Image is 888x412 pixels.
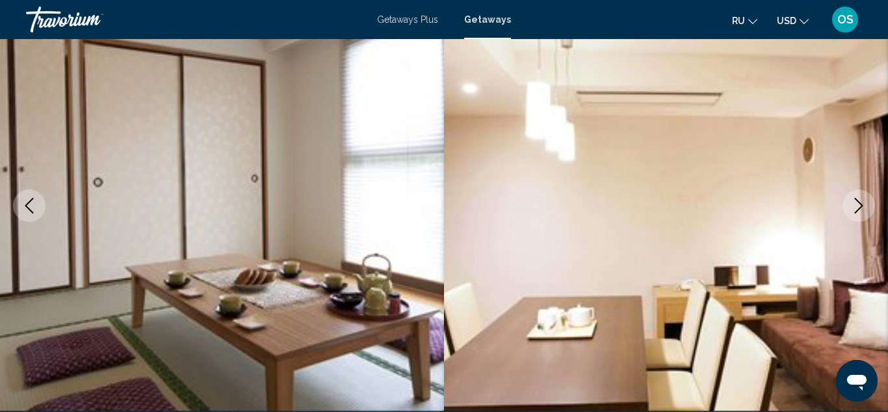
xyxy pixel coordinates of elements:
button: Previous image [13,189,46,222]
span: ru [732,16,745,26]
a: Travorium [26,7,364,33]
span: USD [777,16,796,26]
a: Getaways [464,14,511,25]
button: User Menu [828,6,862,33]
span: OS [837,13,854,26]
a: Getaways Plus [377,14,438,25]
iframe: Button to launch messaging window [836,360,878,402]
button: Next image [842,189,875,222]
button: Change currency [777,11,809,30]
button: Change language [732,11,757,30]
